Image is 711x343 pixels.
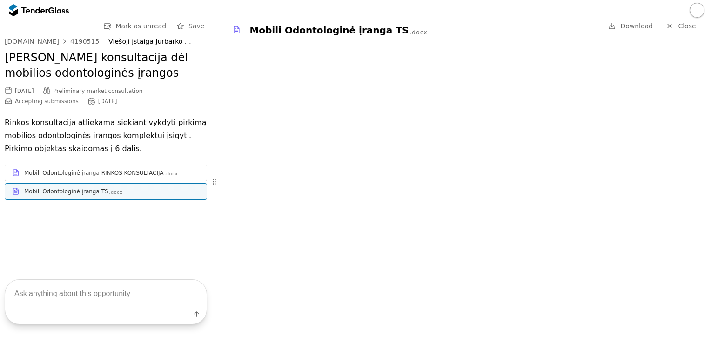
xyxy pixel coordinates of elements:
[115,22,166,30] span: Mark as unread
[108,38,197,46] div: Viešoji įstaiga Jurbarko rajono pirminės sveikatos priežiūros centras
[660,20,702,32] a: Close
[15,98,79,105] span: Accepting submissions
[24,188,108,195] div: Mobili Odontologinė įranga TS
[5,38,99,45] a: [DOMAIN_NAME]4190515
[620,22,653,30] span: Download
[98,98,117,105] div: [DATE]
[249,24,409,37] div: Mobili Odontologinė įranga TS
[5,116,207,155] p: Rinkos konsultacija atliekama siekiant vykdyti pirkimą mobilios odontologinės įrangos komplektui ...
[5,183,207,200] a: Mobili Odontologinė įranga TS.docx
[678,22,696,30] span: Close
[70,38,99,45] div: 4190515
[605,20,656,32] a: Download
[5,50,207,81] h2: [PERSON_NAME] konsultacija dėl mobilios odontologinės įrangos
[5,165,207,181] a: Mobili Odontologinė įranga RINKOS KONSULTACIJA.docx
[109,190,123,196] div: .docx
[101,20,169,32] button: Mark as unread
[188,22,204,30] span: Save
[165,171,178,177] div: .docx
[409,29,427,37] div: .docx
[174,20,207,32] button: Save
[5,38,59,45] div: [DOMAIN_NAME]
[54,88,143,94] span: Preliminary market consultation
[15,88,34,94] div: [DATE]
[24,169,164,177] div: Mobili Odontologinė įranga RINKOS KONSULTACIJA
